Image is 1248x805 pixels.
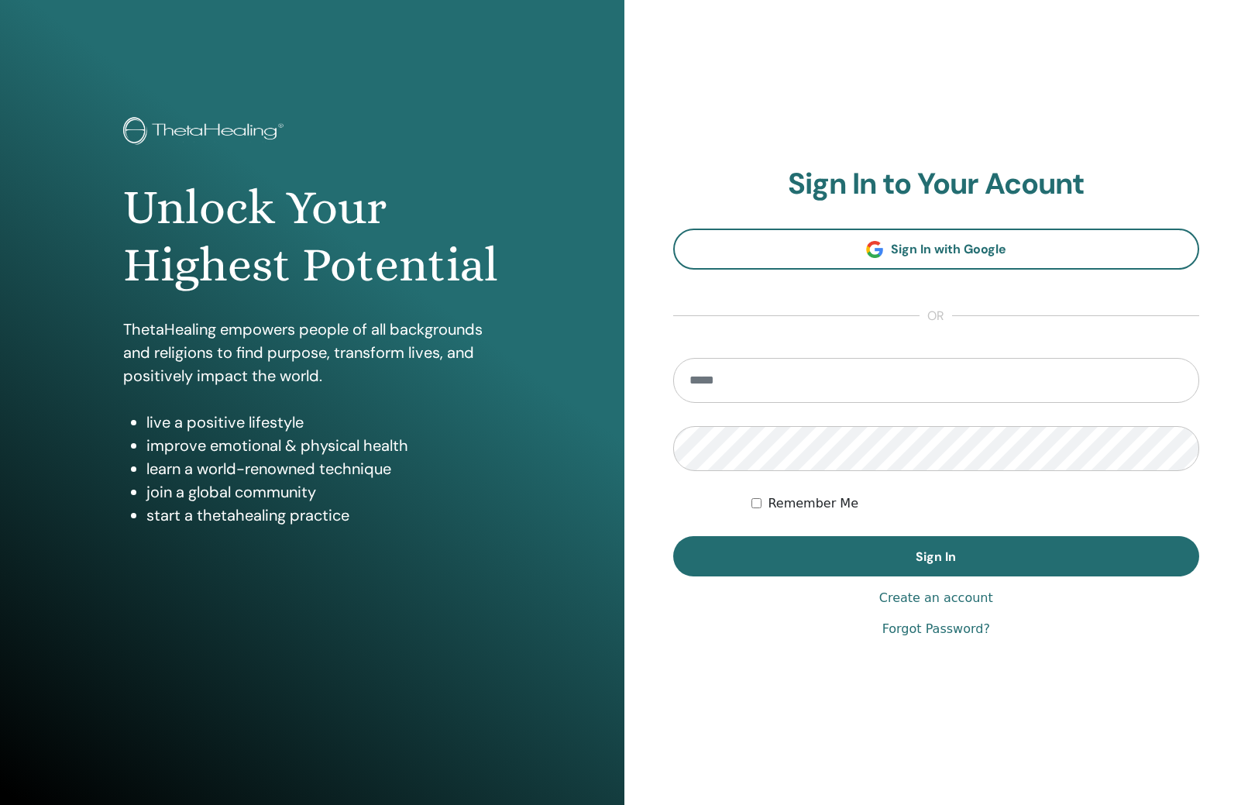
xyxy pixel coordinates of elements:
[146,434,500,457] li: improve emotional & physical health
[673,536,1200,576] button: Sign In
[146,504,500,527] li: start a thetahealing practice
[882,620,990,638] a: Forgot Password?
[751,494,1199,513] div: Keep me authenticated indefinitely or until I manually logout
[916,549,956,565] span: Sign In
[891,241,1006,257] span: Sign In with Google
[123,318,500,387] p: ThetaHealing empowers people of all backgrounds and religions to find purpose, transform lives, a...
[879,589,993,607] a: Create an account
[673,167,1200,202] h2: Sign In to Your Acount
[768,494,858,513] label: Remember Me
[146,457,500,480] li: learn a world-renowned technique
[123,179,500,294] h1: Unlock Your Highest Potential
[673,229,1200,270] a: Sign In with Google
[920,307,952,325] span: or
[146,480,500,504] li: join a global community
[146,411,500,434] li: live a positive lifestyle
